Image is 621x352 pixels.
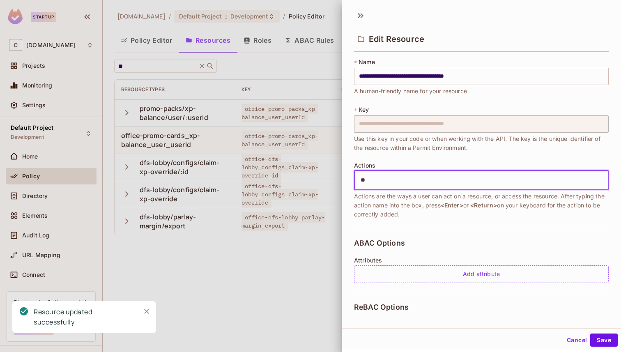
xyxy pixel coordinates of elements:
[354,87,467,96] span: A human-friendly name for your resource
[563,334,590,347] button: Cancel
[354,192,609,219] span: Actions are the ways a user can act on a resource, or access the resource. After typing the actio...
[369,34,424,44] span: Edit Resource
[590,334,618,347] button: Save
[354,303,409,311] span: ReBAC Options
[354,162,375,169] span: Actions
[140,305,153,317] button: Close
[354,239,405,247] span: ABAC Options
[441,202,463,209] span: <Enter>
[359,59,375,65] span: Name
[354,257,382,264] span: Attributes
[34,307,134,327] div: Resource updated successfully
[359,106,369,113] span: Key
[354,265,609,283] div: Add attribute
[470,202,497,209] span: <Return>
[354,134,609,152] span: Use this key in your code or when working with the API. The key is the unique identifier of the r...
